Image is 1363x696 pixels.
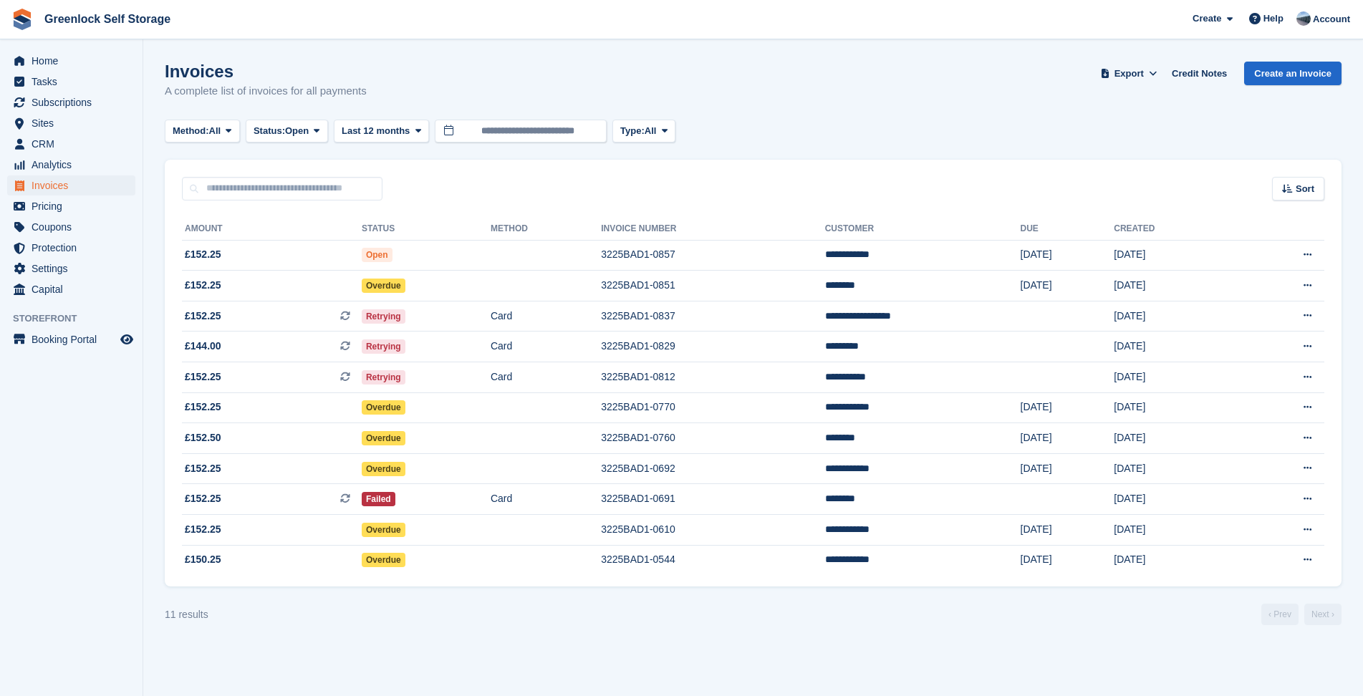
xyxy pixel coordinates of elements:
span: Last 12 months [342,124,410,138]
span: Retrying [362,339,405,354]
span: £152.25 [185,247,221,262]
img: stora-icon-8386f47178a22dfd0bd8f6a31ec36ba5ce8667c1dd55bd0f319d3a0aa187defe.svg [11,9,33,30]
span: Sites [32,113,117,133]
td: 3225BAD1-0544 [601,545,824,575]
span: Open [285,124,309,138]
span: Settings [32,258,117,279]
button: Method: All [165,120,240,143]
span: Type: [620,124,645,138]
th: Method [491,218,601,241]
th: Created [1114,218,1235,241]
td: [DATE] [1021,423,1114,454]
span: Account [1313,12,1350,26]
td: 3225BAD1-0829 [601,332,824,362]
span: Home [32,51,117,71]
th: Due [1021,218,1114,241]
td: [DATE] [1021,545,1114,575]
td: 3225BAD1-0837 [601,301,824,332]
td: [DATE] [1114,392,1235,423]
td: Card [491,362,601,393]
button: Export [1097,62,1160,85]
a: Preview store [118,331,135,348]
a: menu [7,279,135,299]
a: Next [1304,604,1342,625]
span: Overdue [362,279,405,293]
td: 3225BAD1-0760 [601,423,824,454]
a: Create an Invoice [1244,62,1342,85]
span: £152.25 [185,491,221,506]
span: £152.25 [185,369,221,385]
a: menu [7,92,135,112]
td: Card [491,301,601,332]
td: 3225BAD1-0857 [601,240,824,271]
span: £150.25 [185,552,221,567]
span: Tasks [32,72,117,92]
a: menu [7,329,135,349]
span: Pricing [32,196,117,216]
span: £152.25 [185,522,221,537]
span: Booking Portal [32,329,117,349]
span: All [209,124,221,138]
a: menu [7,217,135,237]
span: £152.50 [185,430,221,445]
span: Export [1114,67,1144,81]
td: Card [491,484,601,515]
h1: Invoices [165,62,367,81]
th: Amount [182,218,362,241]
span: Status: [254,124,285,138]
span: £152.25 [185,278,221,293]
nav: Page [1258,604,1344,625]
a: menu [7,134,135,154]
th: Customer [825,218,1021,241]
td: [DATE] [1114,332,1235,362]
a: Greenlock Self Storage [39,7,176,31]
a: menu [7,175,135,195]
span: CRM [32,134,117,154]
span: £152.25 [185,309,221,324]
td: [DATE] [1021,271,1114,301]
a: menu [7,238,135,258]
span: Capital [32,279,117,299]
button: Last 12 months [334,120,429,143]
button: Type: All [612,120,675,143]
th: Status [362,218,491,241]
a: Previous [1261,604,1299,625]
a: menu [7,155,135,175]
td: Card [491,332,601,362]
td: [DATE] [1021,515,1114,546]
td: [DATE] [1021,240,1114,271]
td: [DATE] [1114,240,1235,271]
span: Method: [173,124,209,138]
a: menu [7,196,135,216]
span: Retrying [362,370,405,385]
td: [DATE] [1114,515,1235,546]
span: Subscriptions [32,92,117,112]
td: [DATE] [1114,423,1235,454]
td: [DATE] [1114,362,1235,393]
span: Storefront [13,311,143,326]
td: 3225BAD1-0812 [601,362,824,393]
td: [DATE] [1114,453,1235,484]
td: [DATE] [1114,271,1235,301]
span: Overdue [362,400,405,415]
p: A complete list of invoices for all payments [165,83,367,100]
span: Overdue [362,553,405,567]
span: Sort [1296,182,1314,196]
a: menu [7,51,135,71]
span: Create [1193,11,1221,26]
span: Retrying [362,309,405,324]
span: Overdue [362,523,405,537]
td: [DATE] [1114,484,1235,515]
th: Invoice Number [601,218,824,241]
span: £152.25 [185,461,221,476]
a: menu [7,258,135,279]
img: Jamie Hamilton [1296,11,1311,26]
button: Status: Open [246,120,328,143]
td: 3225BAD1-0851 [601,271,824,301]
td: [DATE] [1021,453,1114,484]
div: 11 results [165,607,208,622]
td: [DATE] [1021,392,1114,423]
a: Credit Notes [1166,62,1233,85]
span: Failed [362,492,395,506]
span: Protection [32,238,117,258]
